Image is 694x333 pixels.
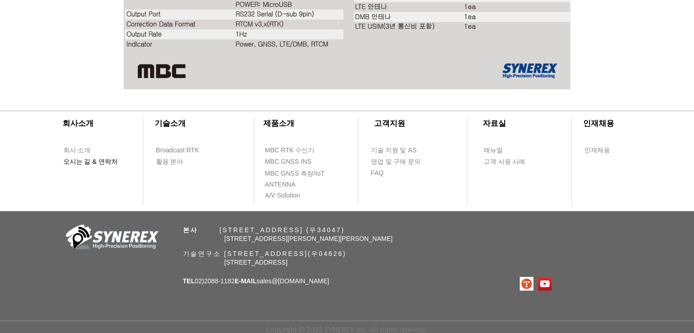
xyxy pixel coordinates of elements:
[371,169,384,178] span: FAQ
[266,325,425,333] span: Copyright © 2022 SYNEREX Inc. All rights reserved
[584,145,627,156] a: 인재채용
[265,146,315,155] span: MBC RTK 수신기
[525,294,694,333] iframe: Wix Chat
[265,180,296,189] span: ANTENNA
[520,277,552,291] ul: SNS 모음
[370,145,439,156] a: 기술 지원 및 AS
[183,277,195,285] span: TEL
[156,145,208,156] a: Broadcast RTK
[265,145,333,156] a: MBC RTK 수신기
[155,119,186,128] span: ​기술소개
[156,157,183,166] span: 활용 분야
[183,277,329,285] span: 02)2088-1182 sales
[483,156,536,167] a: 고객 사용 사례
[265,169,325,178] span: MBC GNSS 측량/IoT
[265,156,322,167] a: MBC GNSS INS
[265,191,300,200] span: A/V Solution
[484,157,526,166] span: 고객 사용 사례
[520,277,533,291] img: 티스토리로고
[265,179,317,190] a: ANTENNA
[370,156,423,167] a: 영업 및 구매 문의
[263,119,294,128] span: ​제품소개
[224,235,393,242] span: [STREET_ADDRESS][PERSON_NAME][PERSON_NAME]
[483,145,536,156] a: 매뉴얼
[538,277,552,291] img: 유튜브 사회 아이콘
[371,157,421,166] span: 영업 및 구매 문의
[183,226,345,234] span: ​ [STREET_ADDRESS] (우34047)
[156,146,199,155] span: Broadcast RTK
[63,145,115,156] a: 회사 소개
[583,119,614,128] span: ​인재채용
[183,250,347,257] span: 기술연구소 [STREET_ADDRESS](우04626)
[265,190,317,201] a: A/V Solution
[63,156,125,167] a: 오시는 길 & 연락처
[271,277,329,285] a: @[DOMAIN_NAME]
[63,119,94,128] span: ​회사소개
[224,259,287,266] span: [STREET_ADDRESS]
[61,224,161,253] img: 회사_로고-removebg-preview.png
[370,167,423,179] a: FAQ
[484,146,503,155] span: 매뉴얼
[183,226,198,234] span: 본사
[235,277,256,285] span: E-MAIL
[371,146,417,155] span: 기술 지원 및 AS
[265,157,312,166] span: MBC GNSS INS
[156,156,208,167] a: 활용 분야
[483,119,506,128] span: ​자료실
[63,146,91,155] span: 회사 소개
[265,168,344,179] a: MBC GNSS 측량/IoT
[584,146,610,155] span: 인재채용
[63,157,118,166] span: 오시는 길 & 연락처
[374,119,405,128] span: ​고객지원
